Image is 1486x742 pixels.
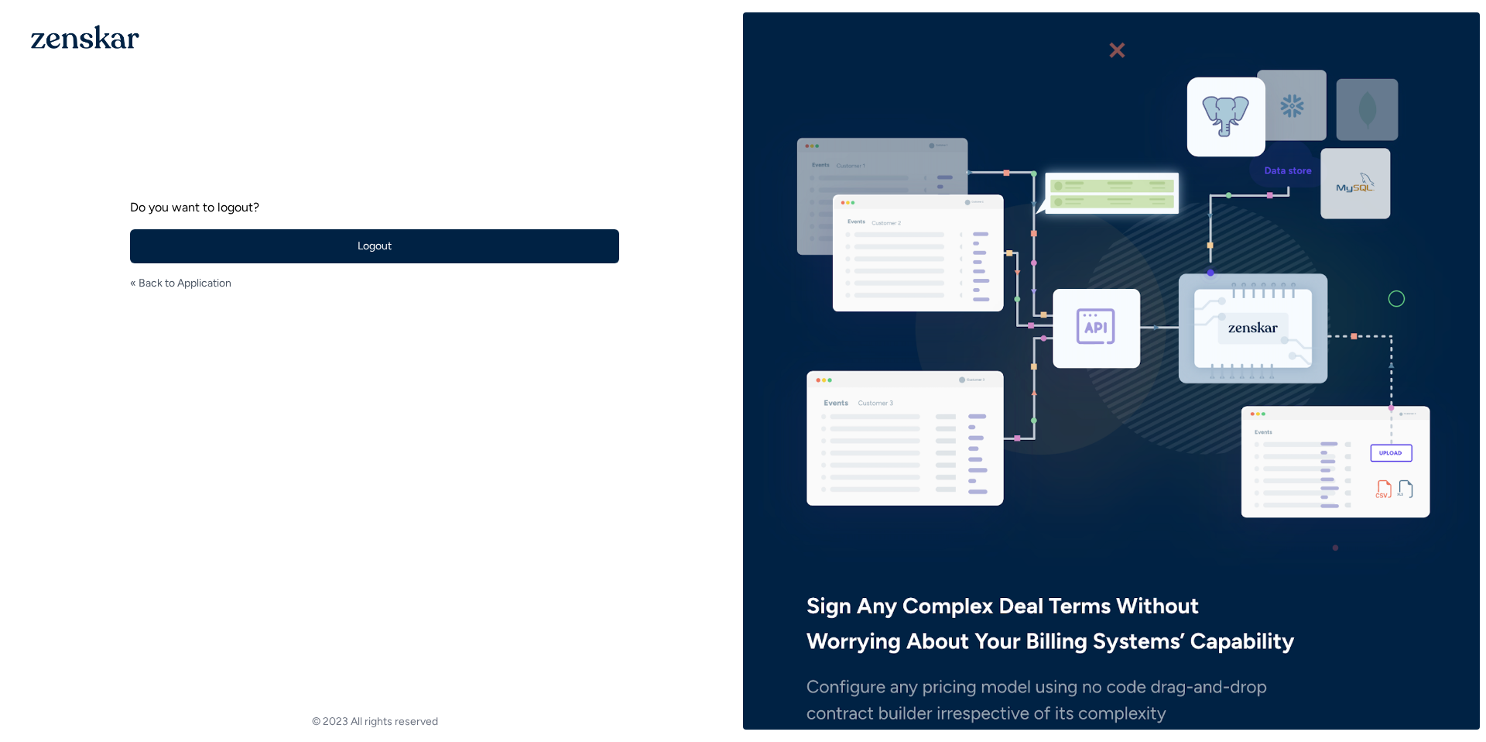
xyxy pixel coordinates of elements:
button: Logout [130,229,619,263]
img: 1OGAJ2xQqyY4LXKgY66KYq0eOWRCkrZdAb3gUhuVAqdWPZE9SRJmCz+oDMSn4zDLXe31Ii730ItAGKgCKgCCgCikA4Av8PJUP... [31,25,139,49]
p: Do you want to logout? [130,198,619,217]
footer: © 2023 All rights reserved [6,714,743,730]
a: « Back to Application [130,276,231,291]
